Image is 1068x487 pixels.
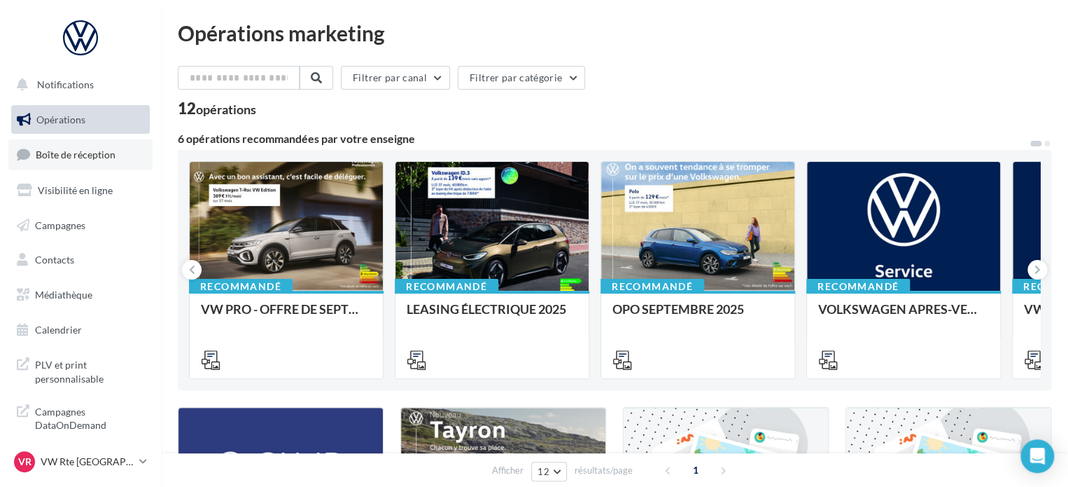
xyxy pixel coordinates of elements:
[8,350,153,391] a: PLV et print personnalisable
[38,184,113,196] span: Visibilité en ligne
[35,254,74,266] span: Contacts
[178,133,1029,144] div: 6 opérations recommandées par votre enseigne
[189,279,293,294] div: Recommandé
[8,70,147,100] button: Notifications
[8,245,153,275] a: Contacts
[8,176,153,205] a: Visibilité en ligne
[35,289,92,301] span: Médiathèque
[36,149,115,160] span: Boîte de réception
[37,78,94,90] span: Notifications
[201,302,372,330] div: VW PRO - OFFRE DE SEPTEMBRE 25
[684,459,707,481] span: 1
[575,464,633,477] span: résultats/page
[8,397,153,438] a: Campagnes DataOnDemand
[36,114,85,125] span: Opérations
[178,101,256,116] div: 12
[178,22,1051,43] div: Opérations marketing
[41,455,134,469] p: VW Rte [GEOGRAPHIC_DATA]
[11,448,150,475] a: VR VW Rte [GEOGRAPHIC_DATA]
[18,455,31,469] span: VR
[196,103,256,116] div: opérations
[8,105,153,135] a: Opérations
[395,279,498,294] div: Recommandé
[341,66,450,90] button: Filtrer par canal
[35,324,82,336] span: Calendrier
[600,279,704,294] div: Recommandé
[531,462,567,481] button: 12
[537,466,549,477] span: 12
[8,139,153,170] a: Boîte de réception
[8,211,153,240] a: Campagnes
[492,464,524,477] span: Afficher
[818,302,989,330] div: VOLKSWAGEN APRES-VENTE
[35,219,85,231] span: Campagnes
[806,279,910,294] div: Recommandé
[407,302,577,330] div: LEASING ÉLECTRIQUE 2025
[35,402,144,432] span: Campagnes DataOnDemand
[612,302,783,330] div: OPO SEPTEMBRE 2025
[1020,439,1054,473] div: Open Intercom Messenger
[8,315,153,345] a: Calendrier
[8,280,153,310] a: Médiathèque
[35,355,144,385] span: PLV et print personnalisable
[458,66,585,90] button: Filtrer par catégorie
